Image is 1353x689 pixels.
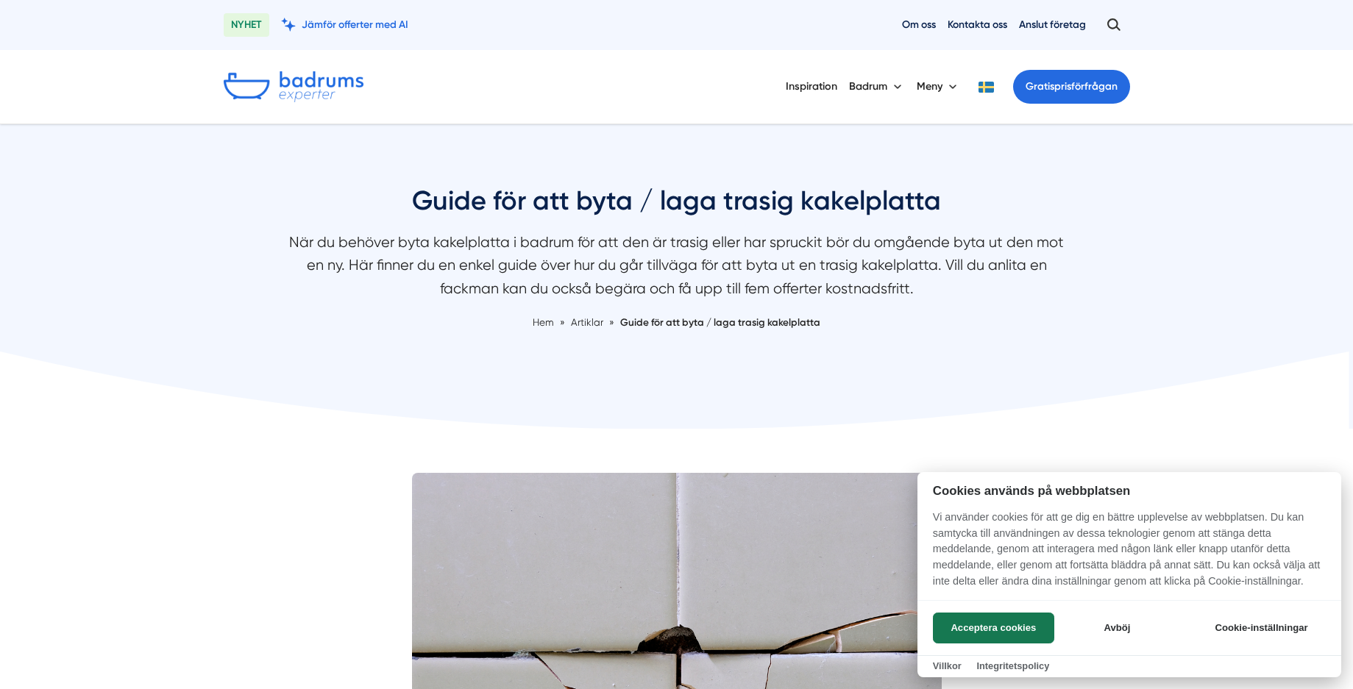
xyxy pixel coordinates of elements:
[1059,613,1176,643] button: Avböj
[976,660,1049,671] a: Integritetspolicy
[917,484,1341,498] h2: Cookies används på webbplatsen
[1197,613,1326,643] button: Cookie-inställningar
[917,510,1341,599] p: Vi använder cookies för att ge dig en bättre upplevelse av webbplatsen. Du kan samtycka till anvä...
[933,660,962,671] a: Villkor
[933,613,1054,643] button: Acceptera cookies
